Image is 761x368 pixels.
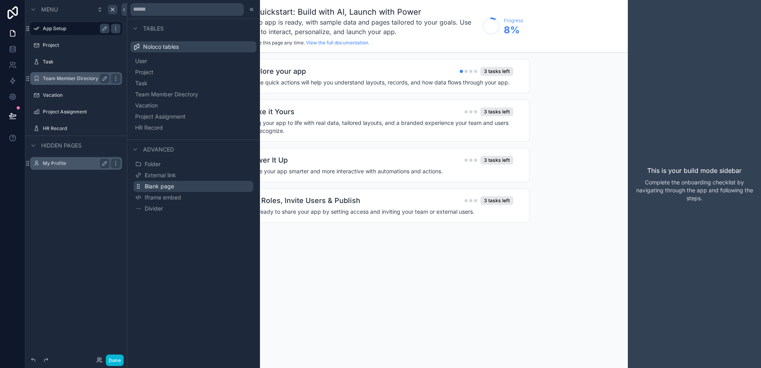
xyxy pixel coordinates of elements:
button: User [134,56,253,67]
span: Tables [143,25,164,33]
h1: Noloco Quickstart: Build with AI, Launch with Power [225,6,478,17]
button: Iframe embed [134,192,253,203]
button: External link [134,170,253,181]
span: Menu [41,6,58,13]
button: Done [106,355,124,366]
span: You can remove this page any time. [225,40,305,46]
span: Team Member Directory [135,90,198,98]
button: Divider [134,203,253,214]
label: Project Assignment [43,109,120,115]
label: App Setup [43,25,106,32]
button: Vacation [134,100,253,111]
label: Task [43,59,120,65]
span: Project [135,68,153,76]
a: View the full documentation. [306,40,369,46]
span: Blank page [145,182,174,190]
span: Task [135,79,147,87]
span: Iframe embed [145,194,181,201]
p: This is your build mode sidebar [647,166,742,175]
span: Vacation [135,102,158,109]
span: 8 % [504,24,523,36]
span: User [135,57,147,65]
p: Complete the onboarding checklist by navigating through the app and following the steps. [634,178,755,202]
span: Project Assignment [135,113,185,121]
span: Advanced [143,146,174,153]
span: External link [145,171,176,179]
h3: Your Noloco app is ready, with sample data and pages tailored to your goals. Use these steps to i... [225,17,478,36]
button: Team Member Directory [134,89,253,100]
label: Project [43,42,120,48]
span: Progress [504,17,523,24]
label: Team Member Directory [43,75,106,82]
span: Divider [145,205,163,213]
span: Noloco tables [143,43,179,51]
span: Hidden pages [41,142,82,149]
button: HR Record [134,122,253,133]
span: Folder [145,160,161,168]
button: Task [134,78,253,89]
button: Project Assignment [134,111,253,122]
label: My Profile [43,160,106,167]
span: HR Record [135,124,163,132]
label: Vacation [43,92,120,98]
label: HR Record [43,125,120,132]
button: Project [134,67,253,78]
button: Blank page [134,181,253,192]
button: Folder [134,159,253,170]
